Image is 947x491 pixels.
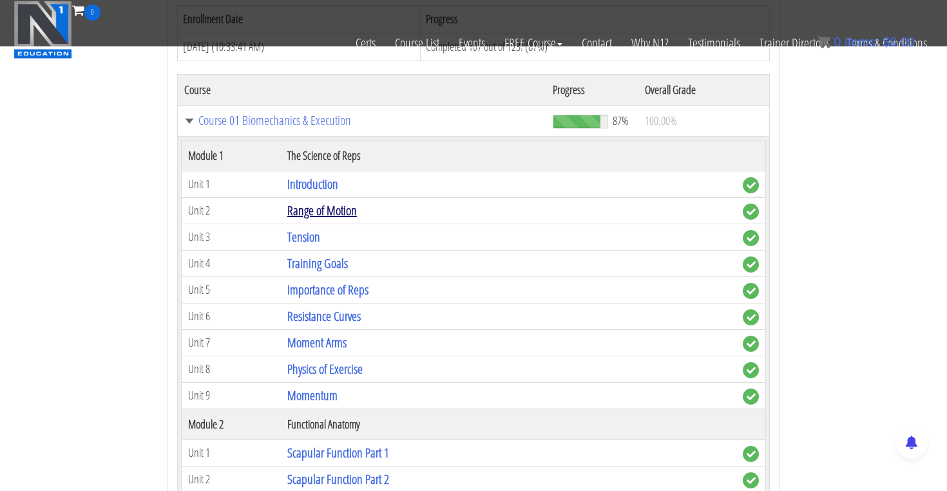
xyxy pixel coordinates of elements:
[182,224,281,250] td: Unit 3
[84,5,100,21] span: 0
[613,113,629,128] span: 87%
[14,1,72,59] img: n1-education
[495,21,572,66] a: FREE Course
[287,334,347,351] a: Moment Arms
[743,309,759,325] span: complete
[346,21,385,66] a: Certs
[638,74,770,105] th: Overall Grade
[182,303,281,329] td: Unit 6
[743,283,759,299] span: complete
[182,382,281,409] td: Unit 9
[743,230,759,246] span: complete
[182,329,281,356] td: Unit 7
[281,409,736,439] th: Functional Anatomy
[287,387,338,404] a: Momentum
[743,256,759,273] span: complete
[818,35,830,48] img: icon11.png
[182,409,281,439] th: Module 2
[287,307,361,325] a: Resistance Curves
[837,21,937,66] a: Terms & Conditions
[845,35,879,49] span: items:
[572,21,622,66] a: Contact
[287,281,368,298] a: Importance of Reps
[182,140,281,171] th: Module 1
[287,228,320,246] a: Tension
[743,336,759,352] span: complete
[818,35,915,49] a: 0 items: $0.00
[287,202,357,219] a: Range of Motion
[182,197,281,224] td: Unit 2
[385,21,449,66] a: Course List
[546,74,638,105] th: Progress
[182,171,281,197] td: Unit 1
[287,175,338,193] a: Introduction
[743,389,759,405] span: complete
[182,439,281,466] td: Unit 1
[743,472,759,488] span: complete
[182,356,281,382] td: Unit 8
[743,204,759,220] span: complete
[287,360,363,378] a: Physics of Exercise
[883,35,915,49] bdi: 0.00
[184,114,540,127] a: Course 01 Biomechanics & Execution
[622,21,678,66] a: Why N1?
[638,105,770,136] td: 100.00%
[178,74,546,105] th: Course
[883,35,890,49] span: $
[750,21,837,66] a: Trainer Directory
[287,444,389,461] a: Scapular Function Part 1
[834,35,841,49] span: 0
[743,177,759,193] span: complete
[743,362,759,378] span: complete
[743,446,759,462] span: complete
[281,140,736,171] th: The Science of Reps
[287,255,348,272] a: Training Goals
[182,250,281,276] td: Unit 4
[72,1,100,19] a: 0
[182,276,281,303] td: Unit 5
[287,470,389,488] a: Scapular Function Part 2
[678,21,750,66] a: Testimonials
[449,21,495,66] a: Events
